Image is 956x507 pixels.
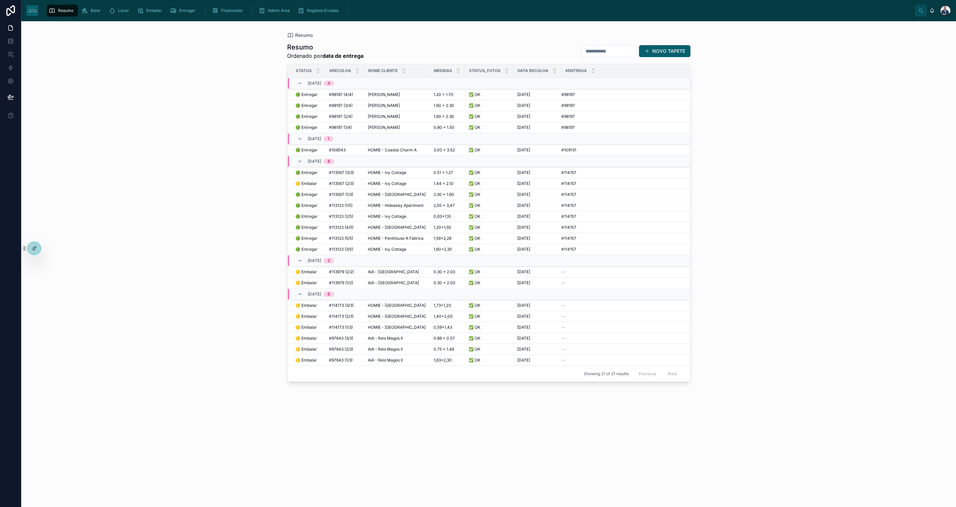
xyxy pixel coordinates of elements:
a: 🟢 Entregar [295,103,321,108]
a: [DATE] [517,147,557,153]
a: 1.20 x 1.70 [434,92,461,97]
span: [DATE] [517,325,530,330]
span: [DATE] [517,303,530,308]
a: 🟢 Entregar [295,147,321,153]
span: 🟢 Entregar [295,147,318,153]
a: -- [561,269,681,275]
span: Admin Area [268,8,290,13]
a: AIA - [GEOGRAPHIC_DATA] [368,280,426,286]
a: ✅ OK [469,170,509,175]
span: 2,50 × 3,47 [434,203,455,208]
span: HOMIE - [GEOGRAPHIC_DATA] [368,325,426,330]
span: ✅ OK [469,192,480,197]
a: #98197 [561,103,681,108]
a: HOMIE - [GEOGRAPHIC_DATA] [368,192,426,197]
span: [DATE] [517,170,530,175]
a: 🟢 Entregar [295,170,321,175]
a: -- [561,314,681,319]
a: #114157 [561,247,681,252]
span: -- [561,325,565,330]
a: HOMIE - [GEOGRAPHIC_DATA] [368,303,426,308]
a: 0.51 x 1.27 [434,170,461,175]
span: [DATE] [308,136,321,141]
a: #97643 (3/3) [329,336,360,341]
a: 🟡 Embalar [295,269,321,275]
a: HOMIE - Hideaeay Apartment [368,203,426,208]
span: [DATE] [517,269,530,275]
a: 1,40×2,00 [434,314,461,319]
a: HOMIE - Ivy Cottage [368,181,426,186]
a: 0.75 x 1.46 [434,347,461,352]
a: ✅ OK [469,336,509,341]
span: #114173 (3/3) [329,303,354,308]
span: Resumo [58,8,73,13]
span: 0.80 x 1.50 [434,125,454,130]
span: HOMIE - Ivy Cottage [368,247,406,252]
a: 0.30 x 2.00 [434,269,461,275]
a: HOMIE - [GEOGRAPHIC_DATA] [368,225,426,230]
span: #113123 (2/5) [329,214,353,219]
a: [DATE] [517,214,557,219]
span: #114157 [561,170,576,175]
span: #98197 [561,103,575,108]
a: [DATE] [517,125,557,130]
span: 🟡 Embalar [295,347,317,352]
span: [DATE] [517,247,530,252]
a: [DATE] [517,92,557,97]
span: #113123 (4/5) [329,225,354,230]
a: [PERSON_NAME] [368,92,426,97]
a: HOMIE - [GEOGRAPHIC_DATA] [368,314,426,319]
span: AIA - Reis Magos II [368,347,403,352]
span: #114157 [561,225,576,230]
span: 🟢 Entregar [295,192,318,197]
a: Lavar [107,5,134,17]
a: AIA - [GEOGRAPHIC_DATA] [368,269,426,275]
span: #113123 (5/5) [329,236,353,241]
span: #114173 (1/3) [329,325,353,330]
a: 🟢 Entregar [295,192,321,197]
a: #113123 (2/5) [329,214,360,219]
span: #113567 (2/3) [329,181,354,186]
span: ✅ OK [469,214,480,219]
a: 🟢 Entregar [295,236,321,241]
span: ✅ OK [469,269,480,275]
a: #113123 (4/5) [329,225,360,230]
span: 🟢 Entregar [295,247,318,252]
a: [DATE] [517,203,557,208]
span: Resumo [295,32,313,39]
span: 0.88 x 0.57 [434,336,455,341]
span: 🟢 Entregar [295,214,318,219]
button: NOVO TAPETE [639,45,690,57]
span: [DATE] [517,280,530,286]
a: 🟢 Entregar [295,247,321,252]
span: #113979 (1/2) [329,280,353,286]
span: #113979 (2/2) [329,269,354,275]
a: [PERSON_NAME] [368,103,426,108]
a: [DATE] [517,269,557,275]
a: HOMIE - Ivy Cottage [368,170,426,175]
span: ✅ OK [469,92,480,97]
a: AIA - Reis Magos II [368,347,426,352]
span: 0,59×1,43 [434,325,452,330]
span: #97643 (3/3) [329,336,353,341]
span: #98197 (1/4) [329,125,352,130]
a: 🟢 Entregar [295,125,321,130]
span: [DATE] [308,258,321,263]
a: #113123 (5/5) [329,236,360,241]
a: 1.60 x 2.30 [434,114,461,119]
a: [DATE] [517,247,557,252]
span: -- [561,336,565,341]
span: #97643 (2/3) [329,347,353,352]
span: ✅ OK [469,325,480,330]
span: #114157 [561,192,576,197]
a: Resumo [47,5,78,17]
a: -- [561,280,681,286]
a: 1,20×1,92 [434,225,461,230]
a: #98197 (2/4) [329,114,360,119]
a: [DATE] [517,236,557,241]
span: -- [561,314,565,319]
a: 🟢 Entregar [295,214,321,219]
a: HOMIE - Coastal Charm A [368,147,426,153]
